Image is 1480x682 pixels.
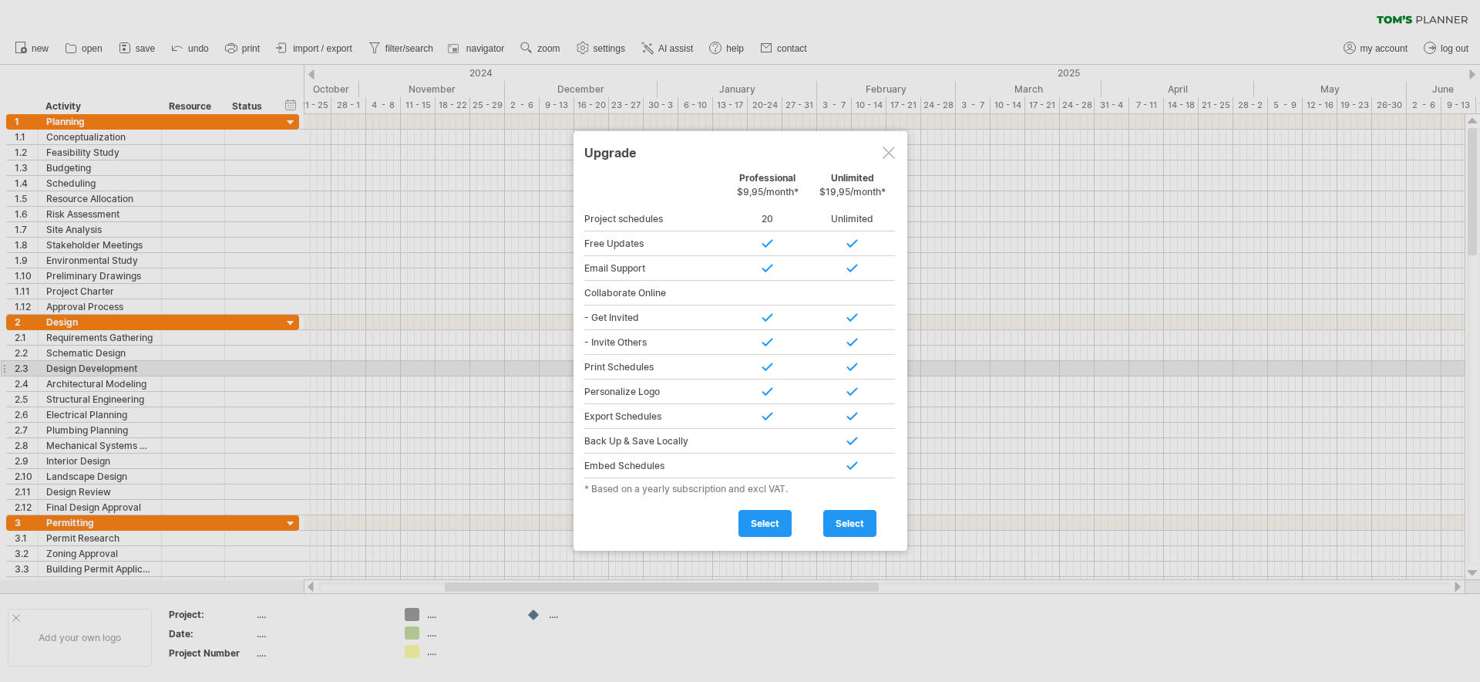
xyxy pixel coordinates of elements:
[584,483,896,495] div: * Based on a yearly subscription and excl VAT.
[584,138,896,166] div: Upgrade
[584,306,725,330] div: - Get Invited
[584,355,725,380] div: Print Schedules
[810,207,895,231] div: Unlimited
[810,172,895,205] div: Unlimited
[725,207,810,231] div: 20
[584,281,725,306] div: Collaborate Online
[584,256,725,281] div: Email Support
[584,454,725,478] div: Embed Schedules
[584,207,725,231] div: Project schedules
[584,380,725,404] div: Personalize Logo
[737,186,799,198] span: $9,95/month*
[584,404,725,429] div: Export Schedules
[584,231,725,256] div: Free Updates
[584,330,725,355] div: - Invite Others
[836,518,864,529] span: select
[725,172,810,205] div: Professional
[584,429,725,454] div: Back Up & Save Locally
[738,510,792,537] a: select
[823,510,876,537] a: select
[819,186,886,198] span: $19,95/month*
[751,518,779,529] span: select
